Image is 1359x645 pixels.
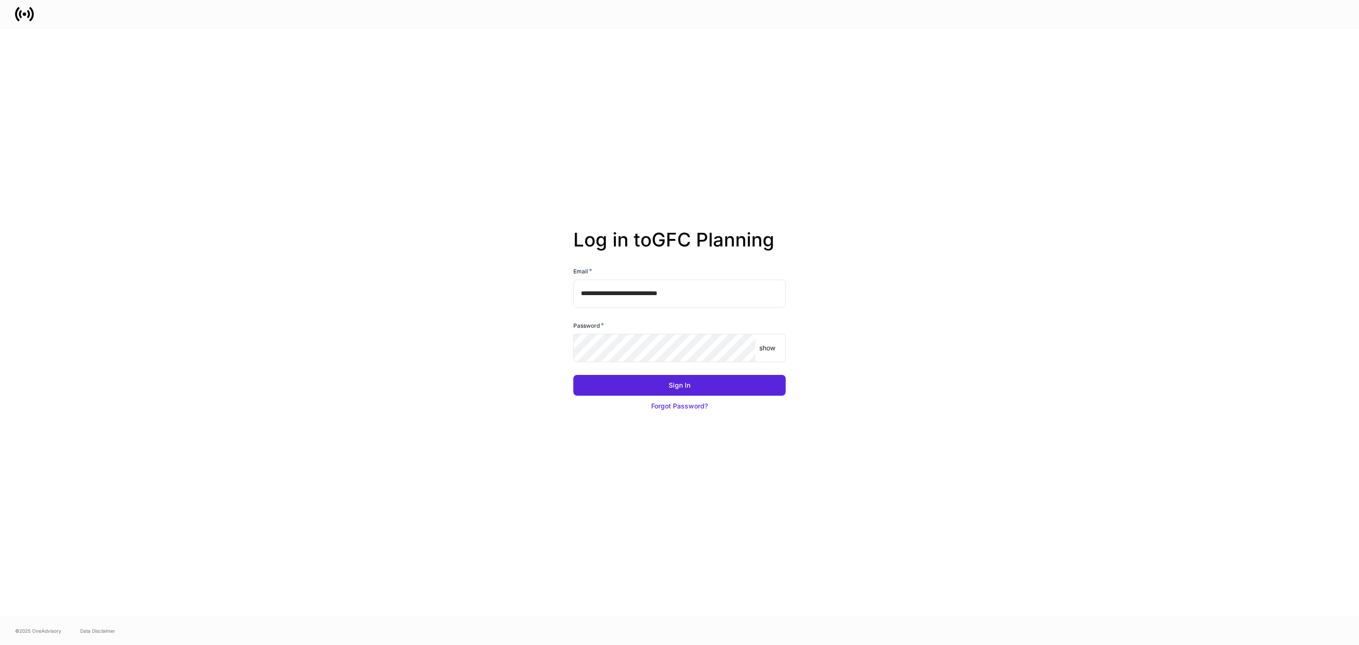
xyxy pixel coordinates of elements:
[573,321,604,330] h6: Password
[573,396,786,416] button: Forgot Password?
[573,229,786,266] h2: Log in to GFC Planning
[15,627,61,635] span: © 2025 OneAdvisory
[80,627,115,635] a: Data Disclaimer
[573,375,786,396] button: Sign In
[669,381,690,390] div: Sign In
[759,343,775,353] p: show
[651,401,708,411] div: Forgot Password?
[573,266,592,276] h6: Email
